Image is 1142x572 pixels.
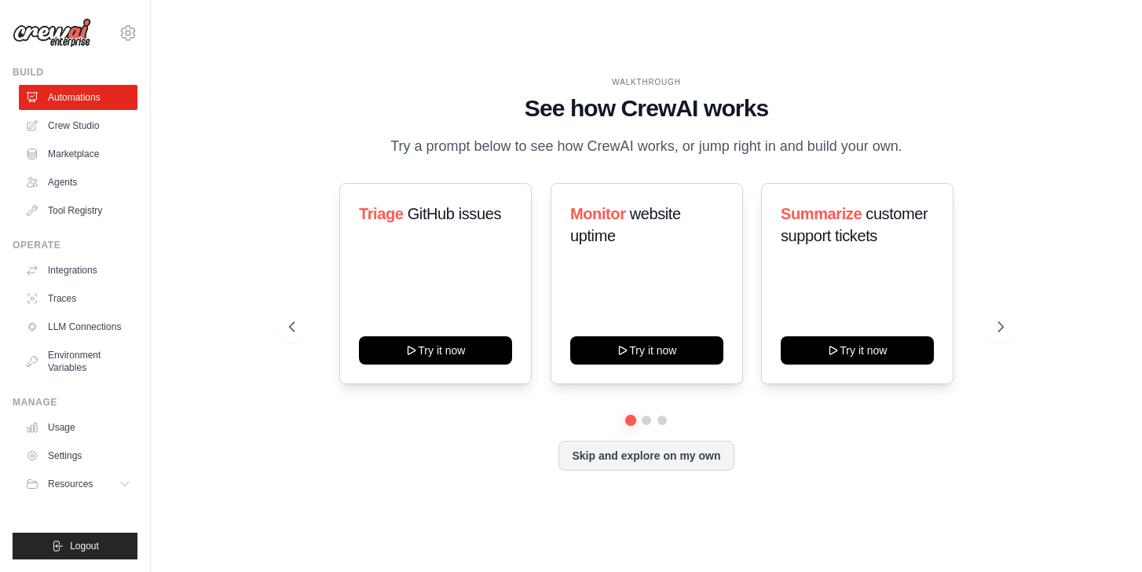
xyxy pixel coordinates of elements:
a: Usage [19,415,137,440]
a: LLM Connections [19,314,137,339]
a: Marketplace [19,141,137,167]
a: Traces [19,286,137,311]
span: Monitor [570,205,626,222]
span: website uptime [570,205,681,244]
button: Resources [19,471,137,497]
span: GitHub issues [408,205,501,222]
a: Integrations [19,258,137,283]
img: Logo [13,18,91,48]
span: Resources [48,478,93,490]
button: Skip and explore on my own [558,441,734,471]
div: Operate [13,239,137,251]
a: Automations [19,85,137,110]
a: Agents [19,170,137,195]
p: Try a prompt below to see how CrewAI works, or jump right in and build your own. [382,135,910,158]
span: Logout [70,540,99,552]
button: Try it now [359,336,512,365]
div: WALKTHROUGH [289,76,1004,88]
span: Summarize [781,205,862,222]
a: Environment Variables [19,343,137,380]
span: Triage [359,205,404,222]
button: Logout [13,533,137,559]
div: Manage [13,396,137,409]
button: Try it now [781,336,934,365]
a: Settings [19,443,137,468]
div: Build [13,66,137,79]
h1: See how CrewAI works [289,94,1004,123]
a: Crew Studio [19,113,137,138]
a: Tool Registry [19,198,137,223]
button: Try it now [570,336,723,365]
